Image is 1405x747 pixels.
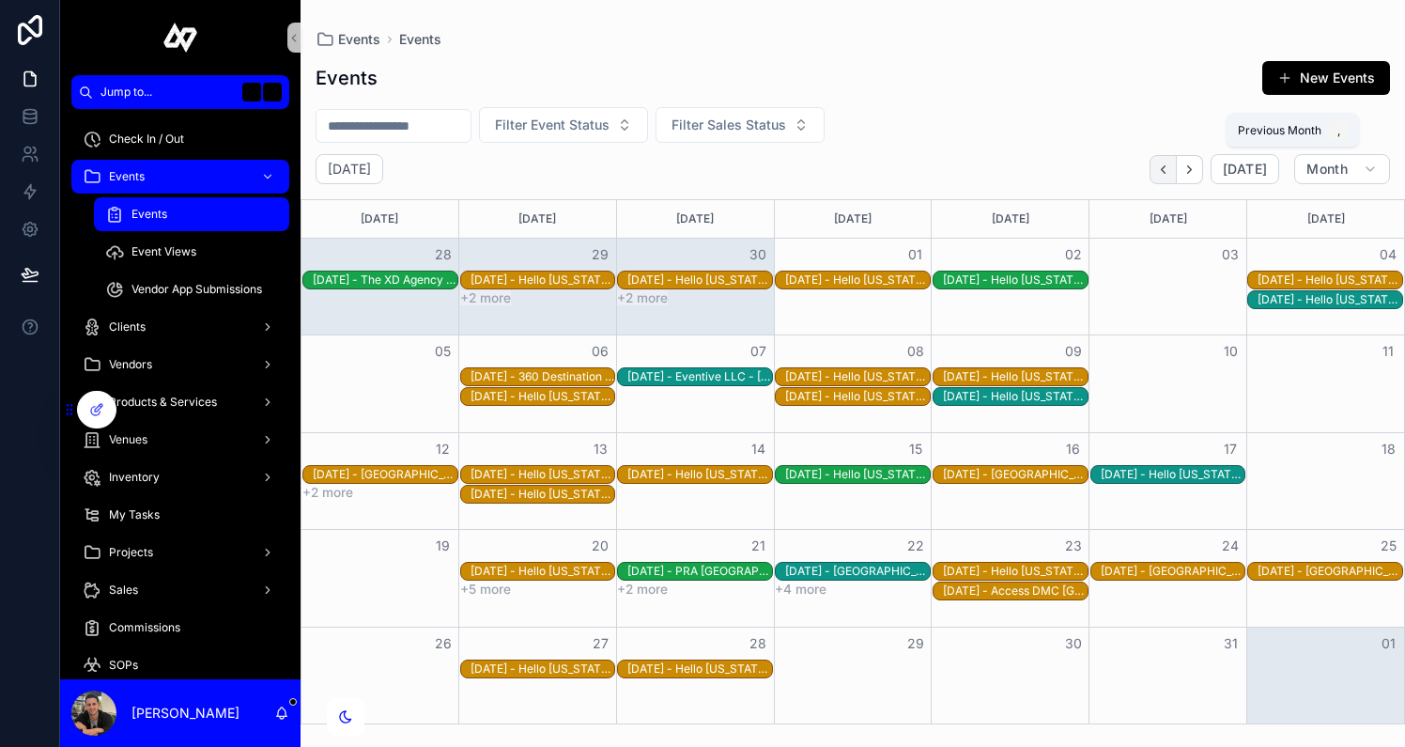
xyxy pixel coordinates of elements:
span: Jump to... [100,85,235,100]
button: 04 [1377,243,1399,266]
div: [DATE] - Hello [US_STATE] - [GEOGRAPHIC_DATA][PERSON_NAME][GEOGRAPHIC_DATA] - reckj2JZOwHTcGTYx [943,369,1088,384]
div: [DATE] - PRA [GEOGRAPHIC_DATA] - [GEOGRAPHIC_DATA] - [GEOGRAPHIC_DATA] on the Lake - recwXof491Rj... [627,564,772,579]
button: Next [1177,155,1203,184]
button: 08 [904,340,927,363]
button: 27 [589,632,611,655]
div: 10/28/2025 - Hello Florida - Orlando - Walt Disney World Swan and Dolphin - recRLDE1F4mQGYEto [627,661,772,677]
button: 25 [1377,535,1399,557]
button: +2 more [617,290,668,305]
a: Check In / Out [71,122,289,156]
p: [PERSON_NAME] [131,704,239,723]
span: K [265,85,280,100]
div: 10/23/2025 - Access DMC San Diego - National - 713 Music Hall - rec48azPRuPgX4SSB [943,583,1088,599]
button: +2 more [460,290,511,305]
h1: Events [316,65,378,91]
div: 10/12/2025 - LoganMania - Orlando - Kia Center - rec7MOYBm8AyXjomm [313,466,457,483]
button: 21 [747,535,769,557]
div: 10/14/2025 - Hello Florida - Orlando - Tampa Marriott Water Street - recTj0JCXhzwHeBj1 [627,466,772,483]
span: Filter Event Status [495,116,610,134]
span: Month [1306,161,1348,178]
div: 10/25/2025 - LoganMania - Orlando - Kia Center - recxn36a0S5w22nlv [1258,563,1402,580]
div: [DATE] [304,200,455,238]
button: 17 [1219,438,1242,460]
span: Filter Sales Status [672,116,786,134]
button: 05 [432,340,455,363]
div: [DATE] - [GEOGRAPHIC_DATA] - [GEOGRAPHIC_DATA] - [GEOGRAPHIC_DATA] - recxn36a0S5w22nlv [1258,564,1402,579]
button: +2 more [302,485,353,500]
div: [DATE] - Hello [US_STATE] - [GEOGRAPHIC_DATA][PERSON_NAME][GEOGRAPHIC_DATA] - recdVSAvITDEkhoWp [785,369,930,384]
span: Check In / Out [109,132,184,147]
a: Clients [71,310,289,344]
button: 29 [589,243,611,266]
a: Inventory [71,460,289,494]
div: [DATE] - Hello [US_STATE] - [GEOGRAPHIC_DATA] - [GEOGRAPHIC_DATA] - reckZjGnZNdrUr6Jc [471,389,615,404]
button: 24 [1219,535,1242,557]
button: 03 [1219,243,1242,266]
div: [DATE] - 360 Destination Group [GEOGRAPHIC_DATA] - [GEOGRAPHIC_DATA] - House of Blues - recXur5X9... [471,369,615,384]
div: 10/27/2025 - Hello Florida - Orlando - Rosen Shingle Creek - reclP9Zsqlur51XQM [471,661,615,677]
div: scrollable content [60,109,301,679]
button: 11 [1377,340,1399,363]
div: [DATE] - Hello [US_STATE] - [GEOGRAPHIC_DATA][PERSON_NAME][GEOGRAPHIC_DATA] - recYtiuuIK571f7DU [1258,272,1402,288]
button: New Events [1262,61,1390,95]
span: My Tasks [109,507,160,522]
a: Events [94,197,289,231]
div: [DATE] - [GEOGRAPHIC_DATA] - [GEOGRAPHIC_DATA] - [GEOGRAPHIC_DATA] - recdaomjRZ4EVVlb1 [1101,564,1245,579]
div: 10/8/2025 - Hello Florida - Orlando - Gaylord Palms Resort and Convention Center - recdVSAvITDEkhoWp [785,368,930,385]
a: Vendor App Submissions [94,272,289,306]
div: 10/6/2025 - Hello Florida - Orlando - Loews Royal Pacific Resort - reckZjGnZNdrUr6Jc [471,388,615,405]
div: 10/2/2025 - Hello Florida - Orlando - Hyatt Regency - Orlando - recOpo6DxcNDLNM4e [943,272,1088,288]
span: Products & Services [109,395,217,410]
div: [DATE] [934,200,1086,238]
div: [DATE] - Hello [US_STATE] - [GEOGRAPHIC_DATA] - Renaissance SeaWorld - recuxIKe6ydnJJtcD [943,564,1088,579]
div: [DATE] [462,200,613,238]
span: Projects [109,545,153,560]
span: Inventory [109,470,160,485]
div: [DATE] - The XD Agency - National - The Venetian Expo Hall - rechjpYA7yNGMAKTg [313,272,457,288]
div: [DATE] [1250,200,1401,238]
div: 10/15/2025 - Hello Florida - Orlando - Omni Orlando Resort Champions Gate - rec9IqcGWMTb5ip0T [785,466,930,483]
button: 02 [1062,243,1085,266]
span: Events [131,207,167,222]
button: 29 [904,632,927,655]
button: 23 [1062,535,1085,557]
div: 10/17/2025 - Hello Arizona - National - JW Marriott Desert Ridge - recD9iNXnGB4psmCv [1101,466,1245,483]
div: [DATE] - Hello [US_STATE] - [GEOGRAPHIC_DATA][PERSON_NAME][GEOGRAPHIC_DATA] - recBvCGdxBoRxWqqf [471,272,615,288]
div: [DATE] - [GEOGRAPHIC_DATA] - [GEOGRAPHIC_DATA] - [GEOGRAPHIC_DATA] - recxqxbyUTO2yaMEu [785,564,930,579]
div: 10/9/2025 - Hello Florida - Orlando - Gaylord Palms Resort and Convention Center - reckj2JZOwHTcGTYx [943,368,1088,385]
h2: [DATE] [328,160,371,179]
div: 9/28/2025 - The XD Agency - National - The Venetian Expo Hall - rechjpYA7yNGMAKTg [313,272,457,288]
button: 14 [747,438,769,460]
button: +5 more [460,582,511,597]
div: [DATE] - Hello [US_STATE] - [GEOGRAPHIC_DATA] - Hyatt Regency - [GEOGRAPHIC_DATA] - recTov5EeLdft... [785,272,930,288]
a: Commissions [71,611,289,645]
div: 10/23/2025 - Hello Florida - Orlando - Renaissance SeaWorld - recuxIKe6ydnJJtcD [943,563,1088,580]
a: Events [399,30,441,49]
button: Back [1150,155,1177,184]
span: Event Views [131,244,196,259]
a: Vendors [71,348,289,381]
div: [DATE] - Access DMC [GEOGRAPHIC_DATA] - National - 713 Music Hall - rec48azPRuPgX4SSB [943,584,1088,599]
button: Select Button [479,107,648,143]
div: [DATE] [1092,200,1243,238]
a: Events [316,30,380,49]
div: 10/24/2025 - LoganMania - Orlando - Kia Center - recdaomjRZ4EVVlb1 [1101,563,1245,580]
span: , [1331,123,1346,138]
a: Projects [71,536,289,569]
a: Products & Services [71,385,289,419]
button: 13 [589,438,611,460]
div: [DATE] - Hello [US_STATE] - [GEOGRAPHIC_DATA] - [GEOGRAPHIC_DATA] Marriott - recXX8DjqOiBcTZue [471,467,615,482]
button: 06 [589,340,611,363]
div: [DATE] - Hello [US_STATE] - [GEOGRAPHIC_DATA] - [GEOGRAPHIC_DATA] - recTj0JCXhzwHeBj1 [627,467,772,482]
div: [DATE] - Eventive LLC - [GEOGRAPHIC_DATA] - [GEOGRAPHIC_DATA] - recT6HYpmZ5aEfV5v [627,369,772,384]
button: Jump to...K [71,75,289,109]
button: Month [1294,154,1390,184]
button: 18 [1377,438,1399,460]
button: 31 [1219,632,1242,655]
button: 22 [904,535,927,557]
button: +4 more [775,582,826,597]
div: [DATE] - Hello [US_STATE] - [GEOGRAPHIC_DATA][PERSON_NAME] World Swan and Dolphin - recRLDE1F4mQG... [627,661,772,677]
div: [DATE] [778,200,929,238]
span: Events [338,30,380,49]
a: Events [71,160,289,194]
